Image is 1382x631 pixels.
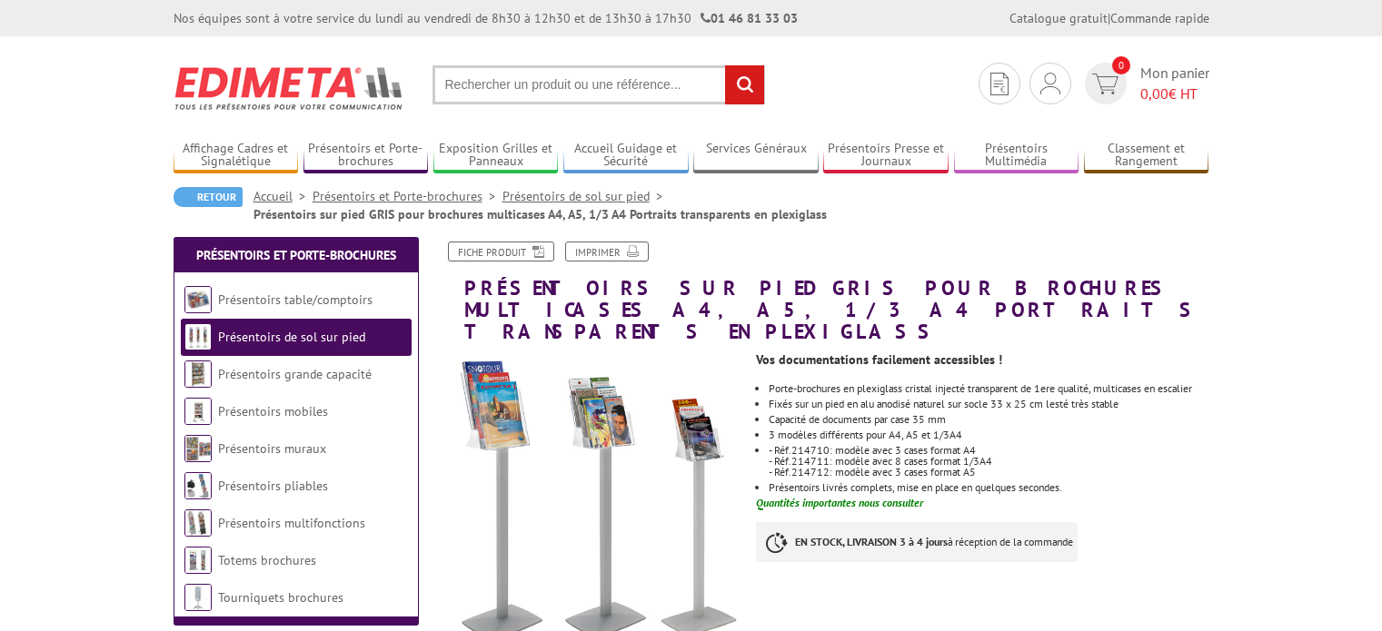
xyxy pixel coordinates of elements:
img: Présentoirs de sol sur pied [184,323,212,350]
p: - Réf.214710: modèle avec 3 cases format A4 [769,445,1208,456]
a: Tourniquets brochures [218,589,343,606]
img: Tourniquets brochures [184,584,212,611]
a: Présentoirs et Porte-brochures [303,141,429,171]
a: Présentoirs mobiles [218,403,328,419]
a: Présentoirs de sol sur pied [218,329,365,345]
img: devis rapide [1040,73,1060,94]
a: Affichage Cadres et Signalétique [174,141,299,171]
h1: Présentoirs sur pied GRIS pour brochures multicases A4, A5, 1/3 A4 Portraits transparents en plex... [423,242,1223,343]
img: Totems brochures [184,547,212,574]
strong: EN STOCK, LIVRAISON 3 à 4 jours [795,535,948,548]
li: Présentoirs livrés complets, mise en place en quelques secondes. [769,482,1208,493]
a: devis rapide 0 Mon panier 0,00€ HT [1080,63,1209,104]
a: Fiche produit [448,242,554,261]
img: devis rapide [990,73,1009,95]
font: Quantités importantes nous consulter [756,496,923,509]
a: Commande rapide [1110,10,1209,26]
a: Catalogue gratuit [1009,10,1108,26]
a: Accueil [254,188,313,204]
span: 0 [1112,56,1130,74]
a: Totems brochures [218,552,316,568]
li: Porte-brochures en plexiglass cristal injecté transparent de 1ere qualité, multicases en escalier [769,383,1208,394]
a: Présentoirs Multimédia [954,141,1079,171]
li: Présentoirs sur pied GRIS pour brochures multicases A4, A5, 1/3 A4 Portraits transparents en plex... [254,205,827,223]
input: Rechercher un produit ou une référence... [432,65,765,104]
img: Edimeta [174,54,405,122]
span: 0,00 [1140,84,1168,103]
img: Présentoirs pliables [184,472,212,499]
span: € HT [1140,84,1209,104]
a: Accueil Guidage et Sécurité [563,141,689,171]
div: | [1009,9,1209,27]
img: devis rapide [1092,74,1119,94]
img: Présentoirs mobiles [184,398,212,425]
a: Exposition Grilles et Panneaux [433,141,559,171]
a: Classement et Rangement [1084,141,1209,171]
a: Imprimer [565,242,649,261]
a: Présentoirs grande capacité [218,366,372,382]
p: - Réf.214712: modèle avec 3 cases format A5 [769,467,1208,478]
p: - Réf.214711: modèle avec 8 cases format 1/3A4 [769,456,1208,467]
a: Retour [174,187,243,207]
li: 3 modèles différents pour A4, A5 et 1/3A4 [769,429,1208,440]
strong: Vos documentations facilement accessibles ! [756,351,1002,368]
a: Présentoirs multifonctions [218,515,365,531]
img: Présentoirs multifonctions [184,509,212,537]
a: Présentoirs de sol sur pied [502,188,670,204]
span: Mon panier [1140,63,1209,104]
a: Présentoirs pliables [218,478,328,494]
div: Nos équipes sont à votre service du lundi au vendredi de 8h30 à 12h30 et de 13h30 à 17h30 [174,9,798,27]
strong: 01 46 81 33 03 [701,10,798,26]
a: Services Généraux [693,141,819,171]
img: Présentoirs muraux [184,435,212,462]
a: Présentoirs et Porte-brochures [313,188,502,204]
a: Présentoirs muraux [218,440,326,457]
input: rechercher [725,65,764,104]
p: à réception de la commande [756,522,1078,562]
a: Présentoirs et Porte-brochures [196,247,396,263]
a: Présentoirs Presse et Journaux [823,141,949,171]
img: Présentoirs table/comptoirs [184,286,212,313]
li: Capacité de documents par case 35 mm [769,414,1208,425]
li: Fixés sur un pied en alu anodisé naturel sur socle 33 x 25 cm lesté très stable [769,399,1208,409]
a: Présentoirs table/comptoirs [218,291,373,308]
img: Présentoirs grande capacité [184,360,212,388]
